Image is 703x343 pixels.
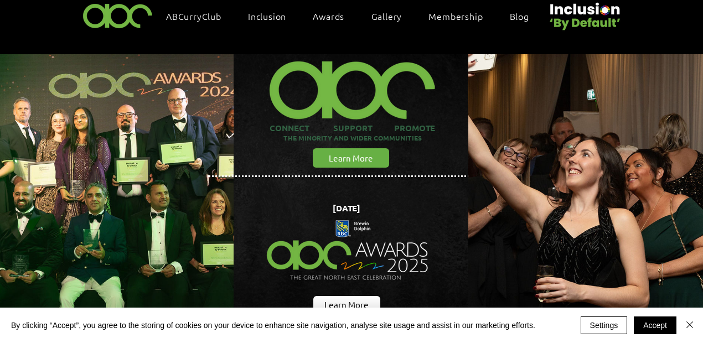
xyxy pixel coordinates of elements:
[329,152,373,164] span: Learn More
[313,296,380,313] a: Learn More
[166,10,221,22] span: ABCurryClub
[307,4,361,28] div: Awards
[313,10,344,22] span: Awards
[333,202,360,214] span: [DATE]
[313,148,389,168] a: Learn More
[324,299,369,310] span: Learn More
[504,4,546,28] a: Blog
[366,4,419,28] a: Gallery
[371,10,402,22] span: Gallery
[242,4,303,28] div: Inclusion
[257,200,439,302] img: Northern Insights Double Pager Apr 2025.png
[283,133,422,142] span: THE MINORITY AND WIDER COMMUNITIES
[248,10,286,22] span: Inclusion
[581,316,628,334] button: Settings
[683,318,696,331] img: Close
[683,316,696,334] button: Close
[270,122,435,133] span: CONNECT SUPPORT PROMOTE
[428,10,483,22] span: Membership
[634,316,676,334] button: Accept
[161,4,546,28] nav: Site
[263,47,441,122] img: ABC-Logo-Blank-Background-01-01-2_edited.png
[161,4,238,28] a: ABCurryClub
[510,10,529,22] span: Blog
[423,4,499,28] a: Membership
[11,320,535,330] span: By clicking “Accept”, you agree to the storing of cookies on your device to enhance site navigati...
